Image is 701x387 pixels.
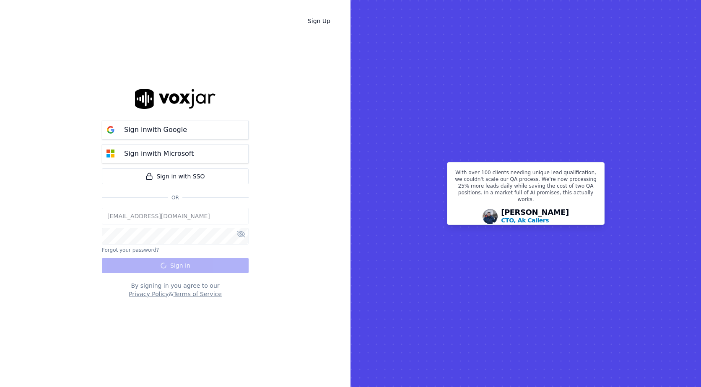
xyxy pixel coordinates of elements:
a: Sign Up [301,13,337,28]
p: CTO, Ak Callers [501,216,549,224]
img: microsoft Sign in button [102,145,119,162]
button: Sign inwith Microsoft [102,144,249,163]
span: Or [168,194,182,201]
button: Forgot your password? [102,247,159,253]
p: Sign in with Google [124,125,187,135]
button: Privacy Policy [129,290,169,298]
div: [PERSON_NAME] [501,209,569,224]
div: By signing in you agree to our & [102,281,249,298]
a: Sign in with SSO [102,168,249,184]
img: Avatar [483,209,498,224]
img: google Sign in button [102,121,119,138]
button: Terms of Service [173,290,221,298]
img: logo [135,89,215,108]
p: Sign in with Microsoft [124,149,194,159]
input: Email [102,208,249,224]
p: With over 100 clients needing unique lead qualification, we couldn't scale our QA process. We're ... [452,169,599,206]
button: Sign inwith Google [102,121,249,139]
